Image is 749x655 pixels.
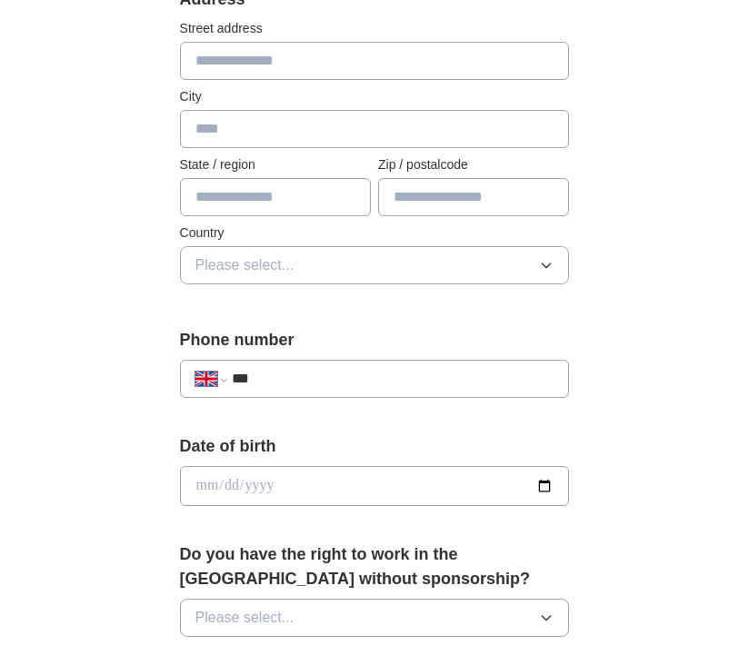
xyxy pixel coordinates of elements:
label: Country [180,223,570,243]
label: State / region [180,155,371,174]
label: Do you have the right to work in the [GEOGRAPHIC_DATA] without sponsorship? [180,542,570,591]
label: Street address [180,19,570,38]
label: Zip / postalcode [378,155,569,174]
button: Please select... [180,246,570,284]
span: Please select... [195,254,295,276]
label: Date of birth [180,434,570,459]
label: City [180,87,570,106]
span: Please select... [195,607,295,629]
button: Please select... [180,599,570,637]
label: Phone number [180,328,570,352]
